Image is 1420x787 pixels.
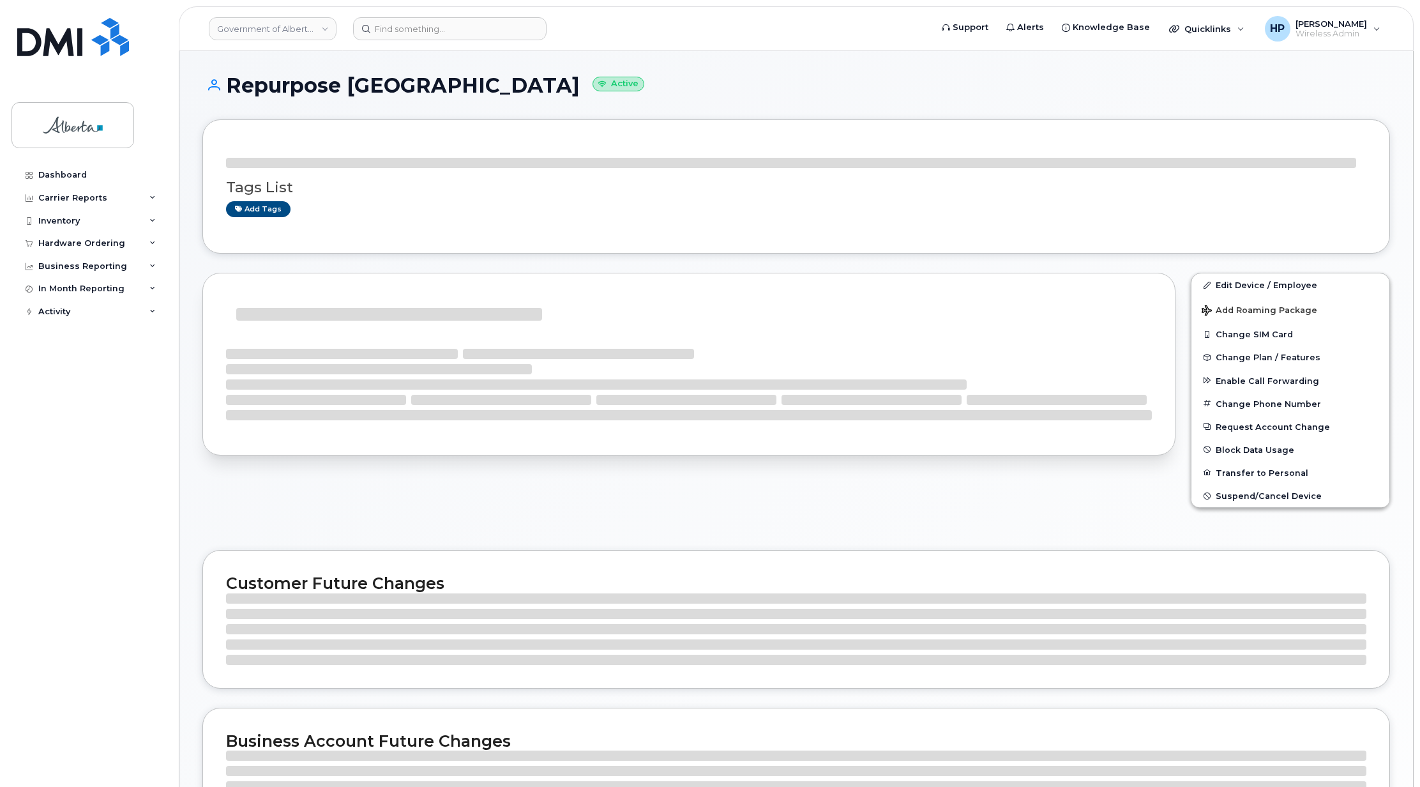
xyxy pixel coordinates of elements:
button: Request Account Change [1191,415,1389,438]
h3: Tags List [226,180,1366,195]
h1: Repurpose [GEOGRAPHIC_DATA] [202,74,1390,96]
button: Enable Call Forwarding [1191,369,1389,392]
span: Add Roaming Package [1202,305,1317,317]
h2: Business Account Future Changes [226,731,1366,751]
small: Active [593,77,644,91]
span: Suspend/Cancel Device [1216,491,1322,501]
a: Edit Device / Employee [1191,273,1389,296]
button: Add Roaming Package [1191,296,1389,323]
button: Block Data Usage [1191,438,1389,461]
span: Enable Call Forwarding [1216,376,1319,385]
button: Suspend/Cancel Device [1191,484,1389,507]
button: Change Plan / Features [1191,346,1389,369]
h2: Customer Future Changes [226,574,1366,593]
button: Change SIM Card [1191,323,1389,346]
button: Change Phone Number [1191,392,1389,415]
span: Change Plan / Features [1216,353,1320,362]
a: Add tags [226,201,291,217]
button: Transfer to Personal [1191,461,1389,484]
